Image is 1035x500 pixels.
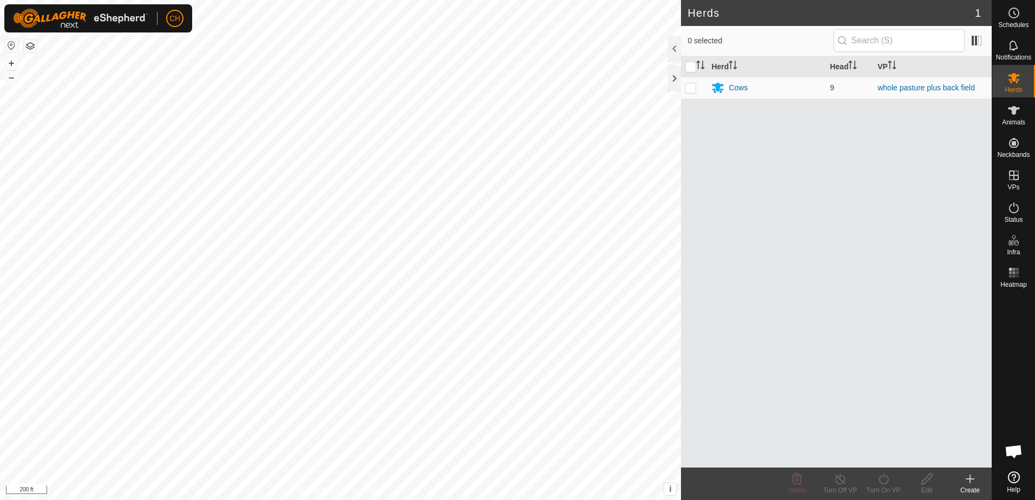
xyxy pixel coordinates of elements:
p-sorticon: Activate to sort [729,62,737,71]
h2: Herds [687,6,974,19]
button: + [5,57,18,70]
span: Delete [788,486,807,494]
p-sorticon: Activate to sort [696,62,705,71]
span: 9 [830,83,834,92]
button: Map Layers [24,40,37,52]
button: i [664,483,676,495]
span: i [669,484,671,494]
th: VP [873,56,992,77]
button: Reset Map [5,39,18,52]
div: Create [948,485,992,495]
span: Infra [1007,249,1020,255]
span: Notifications [996,54,1031,61]
span: 1 [975,5,981,21]
div: Open chat [998,435,1030,468]
a: Contact Us [351,486,383,496]
span: 0 selected [687,35,833,47]
a: whole pasture plus back field [877,83,975,92]
span: VPs [1007,184,1019,190]
span: Heatmap [1000,281,1027,288]
input: Search (S) [834,29,965,52]
span: Help [1007,486,1020,493]
th: Head [826,56,873,77]
a: Help [992,467,1035,497]
p-sorticon: Activate to sort [888,62,896,71]
span: Herds [1005,87,1022,93]
span: Schedules [998,22,1029,28]
div: Cows [729,82,748,94]
span: Status [1004,216,1023,223]
th: Herd [707,56,826,77]
img: Gallagher Logo [13,9,148,28]
span: CH [169,13,180,24]
p-sorticon: Activate to sort [848,62,857,71]
div: Turn Off VP [818,485,862,495]
div: Edit [905,485,948,495]
button: – [5,71,18,84]
a: Privacy Policy [298,486,338,496]
div: Turn On VP [862,485,905,495]
span: Animals [1002,119,1025,126]
span: Neckbands [997,152,1030,158]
